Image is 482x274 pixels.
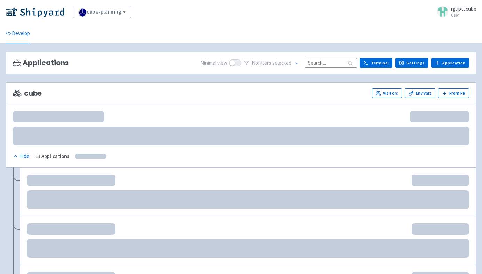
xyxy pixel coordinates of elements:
span: Minimal view [200,59,227,67]
small: User [451,13,476,17]
button: Hide [13,152,30,160]
div: 11 Applications [36,152,69,160]
a: cube-planning [73,6,131,18]
input: Search... [305,58,357,67]
a: Application [431,58,469,68]
div: Hide [13,152,29,160]
a: Settings [395,58,428,68]
a: Visitors [372,88,402,98]
h3: Applications [13,59,69,67]
a: Env Vars [405,88,435,98]
span: selected [272,59,291,66]
a: Develop [6,24,30,43]
a: Terminal [360,58,392,68]
span: No filter s [252,59,291,67]
span: rguptacube [451,6,476,12]
span: cube [13,89,42,97]
img: Shipyard logo [6,6,64,17]
button: From PR [438,88,469,98]
a: rguptacube User [433,6,476,17]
